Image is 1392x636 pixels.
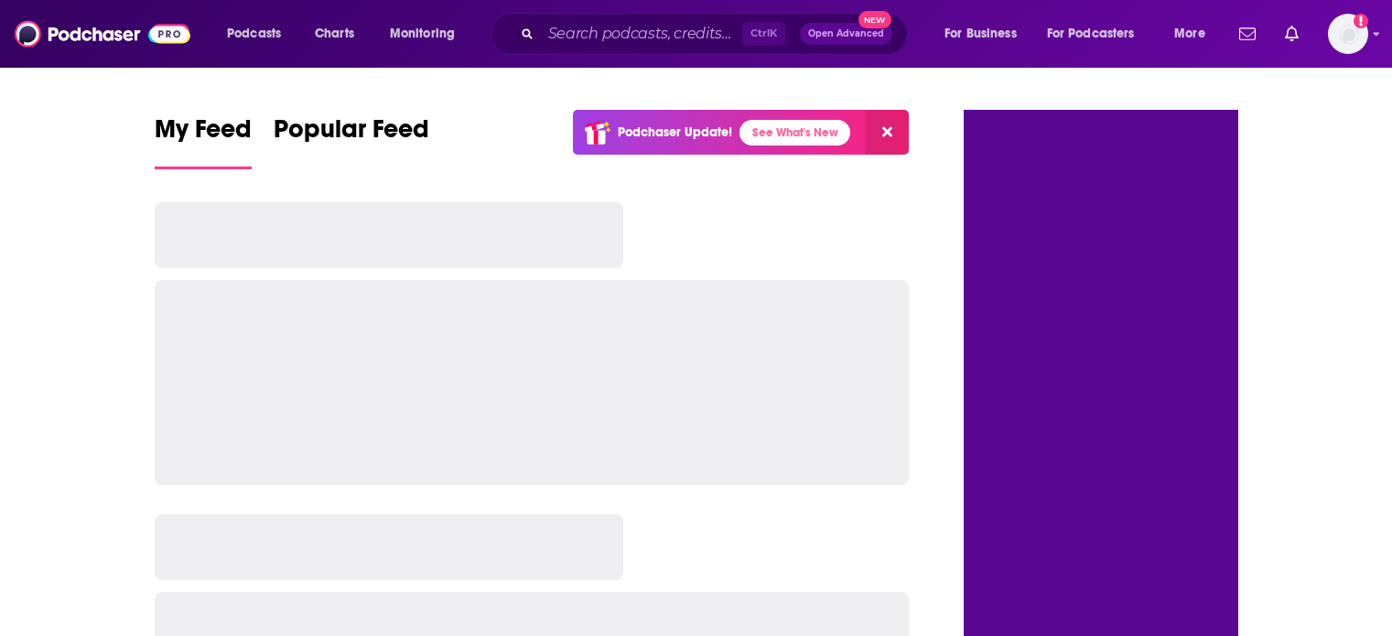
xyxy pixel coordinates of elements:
[541,19,742,49] input: Search podcasts, credits, & more...
[303,19,365,49] a: Charts
[618,124,732,140] p: Podchaser Update!
[739,120,850,146] a: See What's New
[155,113,252,169] a: My Feed
[1328,14,1368,54] button: Show profile menu
[508,13,925,55] div: Search podcasts, credits, & more...
[274,113,429,156] span: Popular Feed
[742,22,785,46] span: Ctrl K
[932,19,1040,49] button: open menu
[377,19,479,49] button: open menu
[1328,14,1368,54] span: Logged in as ColinMcA
[1047,21,1135,47] span: For Podcasters
[214,19,305,49] button: open menu
[315,21,354,47] span: Charts
[858,11,891,28] span: New
[274,113,429,169] a: Popular Feed
[155,113,252,156] span: My Feed
[1354,14,1368,28] svg: Add a profile image
[1278,18,1306,49] a: Show notifications dropdown
[1035,19,1161,49] button: open menu
[390,21,455,47] span: Monitoring
[15,16,190,51] img: Podchaser - Follow, Share and Rate Podcasts
[1161,19,1228,49] button: open menu
[227,21,281,47] span: Podcasts
[1174,21,1205,47] span: More
[944,21,1017,47] span: For Business
[1328,14,1368,54] img: User Profile
[808,29,884,38] span: Open Advanced
[800,23,892,45] button: Open AdvancedNew
[1232,18,1263,49] a: Show notifications dropdown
